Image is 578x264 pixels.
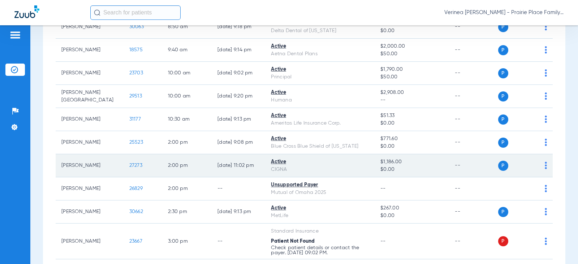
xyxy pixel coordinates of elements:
[449,154,498,177] td: --
[212,177,265,200] td: --
[380,212,443,220] span: $0.00
[545,208,547,215] img: group-dot-blue.svg
[449,177,498,200] td: --
[380,27,443,35] span: $0.00
[56,108,124,131] td: [PERSON_NAME]
[129,209,143,214] span: 30662
[380,66,443,73] span: $1,790.00
[271,120,369,127] div: Ameritas Life Insurance Corp.
[162,177,212,200] td: 2:00 PM
[162,224,212,259] td: 3:00 PM
[56,131,124,154] td: [PERSON_NAME]
[271,228,369,235] div: Standard Insurance
[271,135,369,143] div: Active
[129,140,143,145] span: 25523
[271,189,369,196] div: Mutual of Omaha 2025
[498,236,508,246] span: P
[271,27,369,35] div: Delta Dental of [US_STATE]
[129,24,144,29] span: 30063
[212,131,265,154] td: [DATE] 9:08 PM
[162,154,212,177] td: 2:00 PM
[449,39,498,62] td: --
[129,94,142,99] span: 29513
[271,43,369,50] div: Active
[212,16,265,39] td: [DATE] 9:18 PM
[545,46,547,53] img: group-dot-blue.svg
[271,143,369,150] div: Blue Cross Blue Shield of [US_STATE]
[380,96,443,104] span: --
[271,158,369,166] div: Active
[212,85,265,108] td: [DATE] 9:20 PM
[449,62,498,85] td: --
[545,139,547,146] img: group-dot-blue.svg
[271,112,369,120] div: Active
[212,154,265,177] td: [DATE] 11:02 PM
[162,200,212,224] td: 2:30 PM
[498,161,508,171] span: P
[498,138,508,148] span: P
[56,16,124,39] td: [PERSON_NAME]
[162,39,212,62] td: 9:40 AM
[271,73,369,81] div: Principal
[449,108,498,131] td: --
[271,89,369,96] div: Active
[498,68,508,78] span: P
[380,43,443,50] span: $2,000.00
[380,112,443,120] span: $51.33
[545,185,547,192] img: group-dot-blue.svg
[271,245,369,255] p: Check patient details or contact the payer. [DATE] 09:02 PM.
[162,62,212,85] td: 10:00 AM
[380,143,443,150] span: $0.00
[129,163,142,168] span: 27273
[380,158,443,166] span: $1,186.00
[14,5,39,18] img: Zuub Logo
[380,120,443,127] span: $0.00
[271,212,369,220] div: MetLife
[449,16,498,39] td: --
[271,204,369,212] div: Active
[545,23,547,30] img: group-dot-blue.svg
[545,162,547,169] img: group-dot-blue.svg
[271,239,315,244] span: Patient Not Found
[129,70,143,75] span: 23703
[56,39,124,62] td: [PERSON_NAME]
[271,96,369,104] div: Humana
[545,116,547,123] img: group-dot-blue.svg
[380,135,443,143] span: $771.60
[162,131,212,154] td: 2:00 PM
[449,131,498,154] td: --
[56,62,124,85] td: [PERSON_NAME]
[271,181,369,189] div: Unsupported Payer
[212,108,265,131] td: [DATE] 9:13 PM
[380,204,443,212] span: $267.00
[56,154,124,177] td: [PERSON_NAME]
[271,66,369,73] div: Active
[498,45,508,55] span: P
[56,85,124,108] td: [PERSON_NAME][GEOGRAPHIC_DATA]
[545,238,547,245] img: group-dot-blue.svg
[545,69,547,77] img: group-dot-blue.svg
[162,85,212,108] td: 10:00 AM
[380,166,443,173] span: $0.00
[271,50,369,58] div: Aetna Dental Plans
[380,50,443,58] span: $50.00
[271,166,369,173] div: CIGNA
[129,117,141,122] span: 31177
[56,200,124,224] td: [PERSON_NAME]
[162,16,212,39] td: 8:50 AM
[449,224,498,259] td: --
[545,92,547,100] img: group-dot-blue.svg
[129,239,142,244] span: 23667
[90,5,181,20] input: Search for patients
[380,89,443,96] span: $2,908.00
[212,224,265,259] td: --
[444,9,564,16] span: Verinea [PERSON_NAME] - Prairie Place Family Dental
[129,186,143,191] span: 26829
[162,108,212,131] td: 10:30 AM
[212,39,265,62] td: [DATE] 9:14 PM
[129,47,143,52] span: 18575
[212,200,265,224] td: [DATE] 9:13 PM
[380,239,386,244] span: --
[498,22,508,32] span: P
[94,9,100,16] img: Search Icon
